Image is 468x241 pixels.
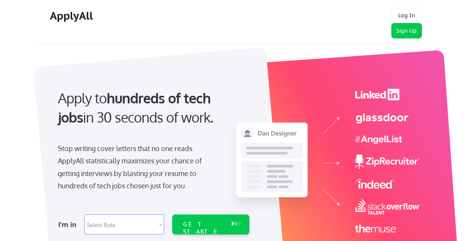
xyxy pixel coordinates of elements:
[391,8,422,23] button: Log In
[391,23,422,38] button: Sign Up
[58,89,214,126] strong: hundreds of tech jobs
[58,218,80,231] div: I'm in
[58,88,246,127] div: Apply to in 30 seconds of work.
[50,9,95,22] div: ApplyAll
[58,142,216,192] div: Stop writing cover letters that no one reads. ApplyAll statistically maximizes your chance of get...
